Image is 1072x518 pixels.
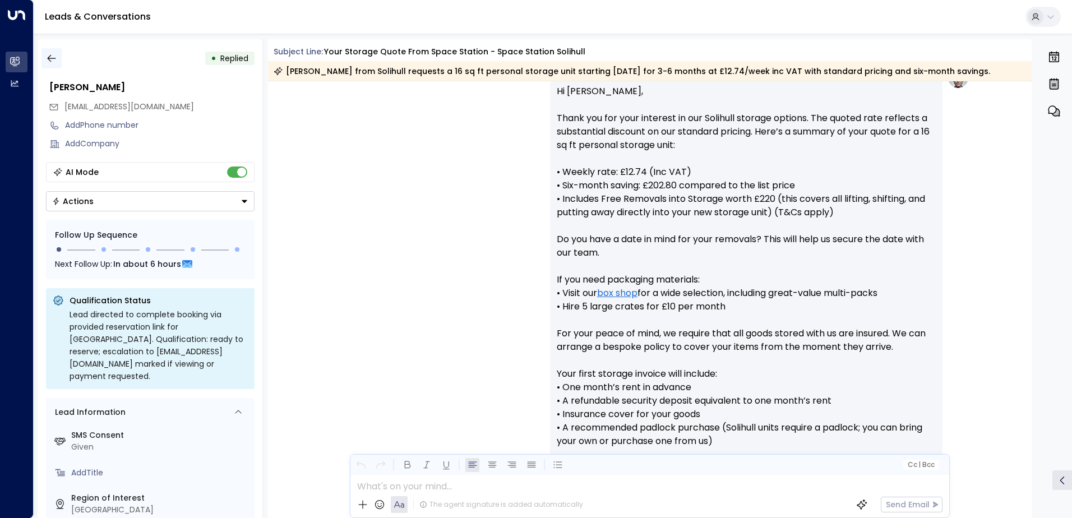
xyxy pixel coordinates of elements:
[71,441,250,453] div: Given
[65,119,255,131] div: AddPhone number
[71,467,250,479] div: AddTitle
[46,191,255,211] div: Button group with a nested menu
[113,258,181,270] span: In about 6 hours
[45,10,151,23] a: Leads & Conversations
[51,406,126,418] div: Lead Information
[55,258,246,270] div: Next Follow Up:
[64,101,194,112] span: [EMAIL_ADDRESS][DOMAIN_NAME]
[354,458,368,472] button: Undo
[324,46,585,58] div: Your storage quote from Space Station - Space Station Solihull
[52,196,94,206] div: Actions
[71,492,250,504] label: Region of Interest
[918,461,921,469] span: |
[211,48,216,68] div: •
[66,166,99,178] div: AI Mode
[70,308,248,382] div: Lead directed to complete booking via provided reservation link for [GEOGRAPHIC_DATA]. Qualificat...
[71,504,250,516] div: [GEOGRAPHIC_DATA]
[49,81,255,94] div: [PERSON_NAME]
[274,66,990,77] div: [PERSON_NAME] from Solihull requests a 16 sq ft personal storage unit starting [DATE] for 3-6 mon...
[65,138,255,150] div: AddCompany
[64,101,194,113] span: kings998@hotmail.com
[71,429,250,441] label: SMS Consent
[419,499,583,510] div: The agent signature is added automatically
[597,286,637,300] a: box shop
[274,46,323,57] span: Subject Line:
[903,460,939,470] button: Cc|Bcc
[46,191,255,211] button: Actions
[373,458,387,472] button: Redo
[907,461,934,469] span: Cc Bcc
[70,295,248,306] p: Qualification Status
[220,53,248,64] span: Replied
[55,229,246,241] div: Follow Up Sequence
